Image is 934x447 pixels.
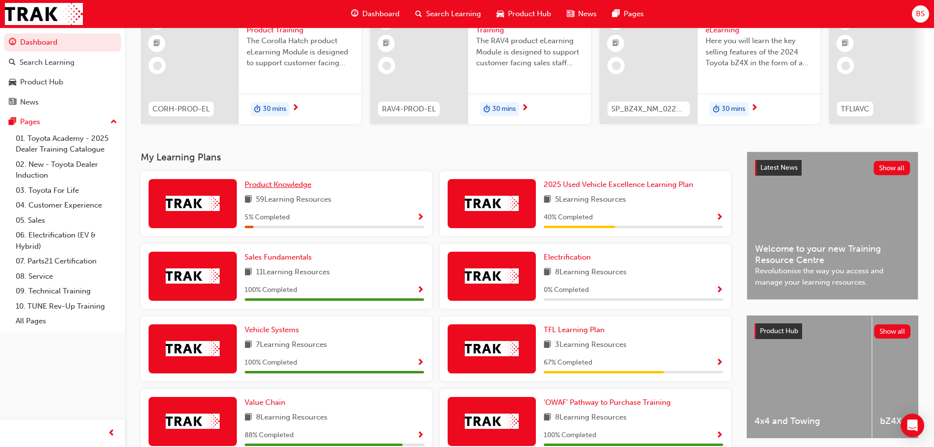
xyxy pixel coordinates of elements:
a: Product HubShow all [755,323,910,339]
span: book-icon [245,339,252,351]
a: 'OWAF' Pathway to Purchase Training [544,397,675,408]
span: Product Knowledge [245,180,311,189]
span: booktick-icon [153,37,160,50]
span: news-icon [9,98,16,107]
img: Trak [166,196,220,211]
div: Search Learning [20,57,75,68]
span: next-icon [292,104,299,113]
span: search-icon [415,8,422,20]
a: 07. Parts21 Certification [12,254,121,269]
button: Show Progress [417,429,424,442]
span: 3 Learning Resources [555,339,627,351]
button: Show Progress [716,211,723,224]
button: Show Progress [716,284,723,296]
span: pages-icon [9,118,16,127]
span: TFL Learning Plan [544,325,605,334]
span: Product Hub [508,8,551,20]
a: Search Learning [4,53,121,72]
img: Trak [465,341,519,356]
span: Latest News [760,163,798,172]
span: CORH-PROD-EL [152,104,210,115]
span: TFLIAVC [841,104,869,115]
a: All Pages [12,314,121,329]
span: 30 mins [722,104,745,115]
span: 100 % Completed [544,430,596,441]
a: Dashboard [4,33,121,52]
span: Show Progress [417,431,424,440]
img: Trak [465,196,519,211]
span: book-icon [544,339,551,351]
img: Trak [465,268,519,284]
span: book-icon [245,412,252,424]
span: Show Progress [716,286,723,295]
span: Sales Fundamentals [245,253,312,262]
span: next-icon [521,104,529,113]
a: Latest NewsShow all [755,160,910,176]
span: 0 % Completed [544,285,589,296]
span: Show Progress [716,359,723,368]
span: search-icon [9,58,16,67]
button: Show all [874,324,911,339]
span: book-icon [544,266,551,279]
a: 4x4 and Towing [747,316,872,438]
img: Trak [5,3,83,25]
a: car-iconProduct Hub [489,4,559,24]
span: news-icon [567,8,574,20]
span: 100 % Completed [245,357,297,368]
a: 03. Toyota For Life [12,183,121,198]
span: Search Learning [426,8,481,20]
span: 100 % Completed [245,285,297,296]
a: News [4,93,121,111]
span: Vehicle Systems [245,325,299,334]
span: learningRecordVerb_NONE-icon [841,61,850,70]
span: Show Progress [716,431,723,440]
div: News [20,97,39,108]
button: Show Progress [417,357,424,369]
span: up-icon [110,116,117,129]
span: 8 Learning Resources [555,266,627,279]
a: 04. Customer Experience [12,198,121,213]
span: The RAV4 product eLearning Module is designed to support customer facing sales staff with introdu... [476,35,583,69]
span: booktick-icon [383,37,390,50]
span: car-icon [9,78,16,87]
span: Electrification [544,253,591,262]
h3: My Learning Plans [141,152,731,163]
span: 40 % Completed [544,212,593,223]
button: Show Progress [716,357,723,369]
a: search-iconSearch Learning [407,4,489,24]
span: 30 mins [263,104,286,115]
a: TFL Learning Plan [544,324,608,336]
span: learningRecordVerb_NONE-icon [612,61,621,70]
span: Show Progress [417,213,424,222]
span: 'OWAF' Pathway to Purchase Training [544,398,671,407]
a: CORH-PROD-EL2024 Corolla Hatch Product TrainingThe Corolla Hatch product eLearning Module is desi... [141,5,361,124]
span: 8 Learning Resources [256,412,328,424]
button: Show Progress [716,429,723,442]
button: Pages [4,113,121,131]
span: Revolutionise the way you access and manage your learning resources. [755,265,910,288]
a: 02. New - Toyota Dealer Induction [12,157,121,183]
span: learningRecordVerb_NONE-icon [382,61,391,70]
span: Product Hub [760,327,798,335]
img: Trak [465,414,519,429]
a: 2025 Used Vehicle Excellence Learning Plan [544,179,697,190]
a: pages-iconPages [605,4,652,24]
span: car-icon [497,8,504,20]
span: 8 Learning Resources [555,412,627,424]
button: Show all [874,161,910,175]
a: SP_BZ4X_NM_0224_EL012024 bZ4X Product eLearningHere you will learn the key selling features of th... [600,5,820,124]
a: 05. Sales [12,213,121,228]
button: Show Progress [417,211,424,224]
a: 09. Technical Training [12,284,121,299]
div: Product Hub [20,77,63,88]
span: Dashboard [362,8,400,20]
span: 5 Learning Resources [555,194,626,206]
span: Show Progress [417,359,424,368]
span: RAV4-PROD-EL [382,104,436,115]
span: The Corolla Hatch product eLearning Module is designed to support customer facing sales staff wit... [247,35,353,69]
button: DashboardSearch LearningProduct HubNews [4,31,121,113]
span: 7 Learning Resources [256,339,327,351]
img: Trak [166,414,220,429]
span: 11 Learning Resources [256,266,330,279]
span: Show Progress [716,213,723,222]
